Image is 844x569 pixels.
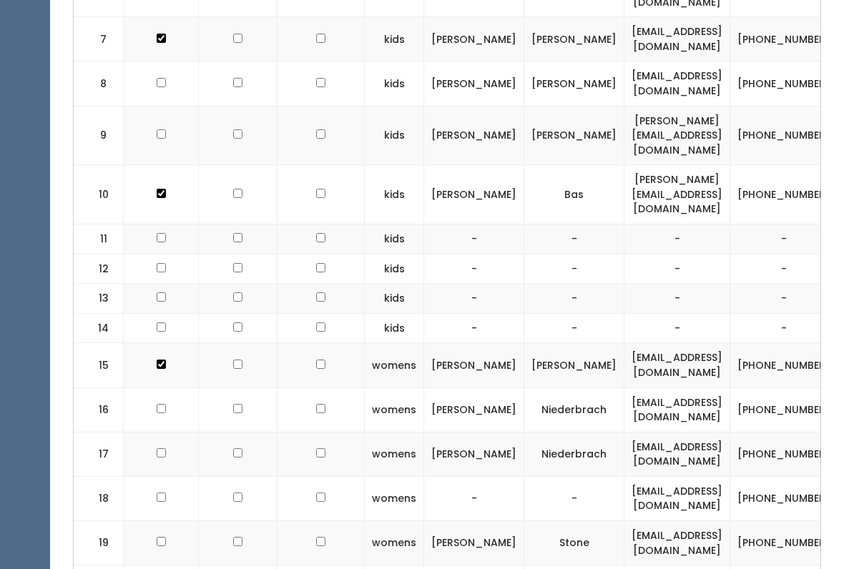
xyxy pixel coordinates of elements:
td: 14 [74,313,124,343]
td: [EMAIL_ADDRESS][DOMAIN_NAME] [624,17,730,61]
td: 7 [74,17,124,61]
td: [PERSON_NAME] [524,61,624,106]
td: [EMAIL_ADDRESS][DOMAIN_NAME] [624,387,730,432]
td: Niederbrach [524,387,624,432]
td: [PHONE_NUMBER] [730,432,838,476]
td: [PERSON_NAME] [424,387,524,432]
td: [PERSON_NAME] [424,17,524,61]
td: [PERSON_NAME] [424,165,524,224]
td: Bas [524,165,624,224]
td: [PHONE_NUMBER] [730,387,838,432]
td: kids [365,61,424,106]
td: 9 [74,106,124,165]
td: - [730,284,838,314]
td: [PHONE_NUMBER] [730,476,838,520]
td: - [624,284,730,314]
td: - [424,476,524,520]
td: - [424,284,524,314]
td: womens [365,343,424,387]
td: kids [365,106,424,165]
td: kids [365,224,424,254]
td: 15 [74,343,124,387]
td: 11 [74,224,124,254]
td: - [730,254,838,284]
td: [PHONE_NUMBER] [730,106,838,165]
td: kids [365,313,424,343]
td: - [524,254,624,284]
td: [PERSON_NAME] [524,17,624,61]
td: [PERSON_NAME][EMAIL_ADDRESS][DOMAIN_NAME] [624,165,730,224]
td: kids [365,254,424,284]
td: 12 [74,254,124,284]
td: [PERSON_NAME] [524,106,624,165]
td: - [730,224,838,254]
td: - [524,476,624,520]
td: Niederbrach [524,432,624,476]
td: - [624,254,730,284]
td: [PHONE_NUMBER] [730,17,838,61]
td: - [424,313,524,343]
td: womens [365,520,424,565]
td: [PHONE_NUMBER] [730,61,838,106]
td: [PERSON_NAME] [524,343,624,387]
td: [EMAIL_ADDRESS][DOMAIN_NAME] [624,343,730,387]
td: 10 [74,165,124,224]
td: 13 [74,284,124,314]
td: [EMAIL_ADDRESS][DOMAIN_NAME] [624,476,730,520]
td: [PERSON_NAME] [424,520,524,565]
td: - [524,284,624,314]
td: kids [365,284,424,314]
td: [PERSON_NAME] [424,343,524,387]
td: - [424,254,524,284]
td: [PHONE_NUMBER] [730,343,838,387]
td: - [524,224,624,254]
td: 17 [74,432,124,476]
td: [PERSON_NAME] [424,432,524,476]
td: 8 [74,61,124,106]
td: [PERSON_NAME] [424,61,524,106]
td: - [624,224,730,254]
td: womens [365,432,424,476]
td: [PERSON_NAME][EMAIL_ADDRESS][DOMAIN_NAME] [624,106,730,165]
td: womens [365,387,424,432]
td: - [624,313,730,343]
td: [EMAIL_ADDRESS][DOMAIN_NAME] [624,61,730,106]
td: 18 [74,476,124,520]
td: - [524,313,624,343]
td: kids [365,17,424,61]
td: [EMAIL_ADDRESS][DOMAIN_NAME] [624,520,730,565]
td: [PERSON_NAME] [424,106,524,165]
td: [PHONE_NUMBER] [730,165,838,224]
td: [EMAIL_ADDRESS][DOMAIN_NAME] [624,432,730,476]
td: [PHONE_NUMBER] [730,520,838,565]
td: kids [365,165,424,224]
td: - [730,313,838,343]
td: - [424,224,524,254]
td: 16 [74,387,124,432]
td: womens [365,476,424,520]
td: Stone [524,520,624,565]
td: 19 [74,520,124,565]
